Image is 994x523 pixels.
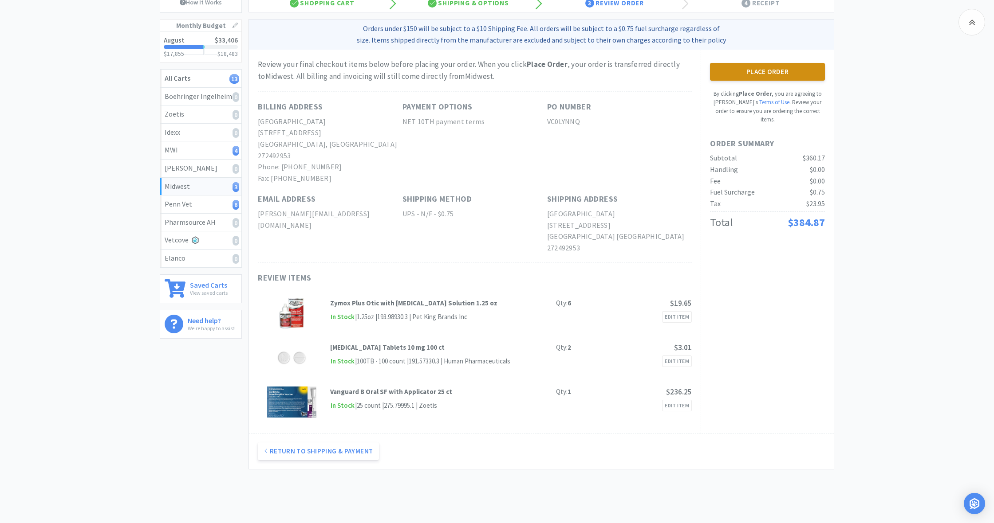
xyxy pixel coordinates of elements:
[160,124,241,142] a: Idexx0
[568,387,571,396] strong: 1
[165,181,237,192] div: Midwest
[160,105,241,124] a: Zoetis0
[233,146,239,156] i: 4
[160,214,241,232] a: Pharmsource AH0
[160,31,241,62] a: August$33,406$17,855$18,483
[258,442,379,460] button: Return to Shipping & Payment
[188,315,236,324] h6: Need help?
[759,98,789,106] a: Terms of Use
[267,386,316,418] img: e85cee6f75b94a0a90f9e2e49d749bb5_173858.jpeg
[402,101,473,113] h1: Payment Options
[258,208,402,231] h2: [PERSON_NAME][EMAIL_ADDRESS][DOMAIN_NAME]
[276,298,307,329] img: a26f99981d2844159c9c4c124b0dd1f2_112834.jpeg
[258,173,402,184] h2: Fax: [PHONE_NUMBER]
[160,70,241,88] a: All Carts13
[739,90,772,98] strong: Place Order
[258,193,316,206] h1: Email Address
[402,208,547,220] h2: UPS - N/F - $0.75
[165,127,237,138] div: Idexx
[165,109,237,120] div: Zoetis
[666,387,692,397] span: $236.25
[165,163,237,174] div: [PERSON_NAME]
[160,20,241,31] h1: Monthly Budget
[710,164,738,176] div: Handling
[710,198,721,210] div: Tax
[233,182,239,192] i: 3
[190,289,228,297] p: View saved carts
[662,311,692,323] a: Edit Item
[233,92,239,102] i: 0
[258,59,692,82] div: Review your final checkout items below before placing your order. When you click , your order is ...
[165,253,237,264] div: Elanco
[160,88,241,106] a: Boehringer Ingelheim0
[803,153,825,162] span: $360.17
[674,343,692,352] span: $3.01
[229,74,239,84] i: 13
[233,236,239,246] i: 0
[258,127,402,139] h2: [STREET_ADDRESS]
[165,199,237,210] div: Penn Vet
[160,178,241,196] a: Midwest3
[160,195,241,214] a: Penn Vet6
[810,165,825,174] span: $0.00
[233,254,239,264] i: 0
[662,355,692,367] a: Edit Item
[217,51,238,57] h3: $
[527,59,568,69] strong: Place Order
[547,101,592,113] h1: PO Number
[547,208,692,220] h2: [GEOGRAPHIC_DATA]
[355,312,374,321] span: | 1.25oz
[165,74,190,82] strong: All Carts
[547,116,692,128] h2: VC0LYNNQ
[258,101,323,113] h1: Billing Address
[402,193,472,206] h1: Shipping Method
[710,214,733,231] div: Total
[547,193,618,206] h1: Shipping Address
[568,299,571,307] strong: 6
[165,234,237,246] div: Vetcove
[258,139,402,161] h2: [GEOGRAPHIC_DATA], [GEOGRAPHIC_DATA] 272492953
[710,63,825,81] button: Place Order
[188,324,236,332] p: We're happy to assist!
[233,110,239,120] i: 0
[710,176,721,187] div: Fee
[160,231,241,250] a: Vetcove0
[964,493,985,514] div: Open Intercom Messenger
[406,356,510,367] div: | 191.57330.3 | Human Pharmaceuticals
[160,160,241,178] a: [PERSON_NAME]0
[276,342,307,373] img: 323978bde32c44718f7bfaafdddae710_121162.jpg
[165,144,237,156] div: MWI
[190,279,228,289] h6: Saved Carts
[330,343,445,351] strong: [MEDICAL_DATA] Tablets 10 mg 100 ct
[160,250,241,267] a: Elanco0
[670,298,692,308] span: $19.65
[810,187,825,196] span: $0.75
[233,128,239,138] i: 0
[233,218,239,228] i: 0
[788,215,825,229] span: $384.87
[547,220,692,231] h2: [STREET_ADDRESS]
[547,231,692,254] h2: [GEOGRAPHIC_DATA] [GEOGRAPHIC_DATA] 272492953
[221,50,238,58] span: 18,483
[330,356,355,367] span: In Stock
[710,152,737,164] div: Subtotal
[258,161,402,173] h2: Phone: [PHONE_NUMBER]
[233,200,239,210] i: 6
[568,343,571,351] strong: 2
[252,23,830,46] p: Orders under $150 will be subject to a $10 Shipping Fee. All orders will be subject to a $0.75 fu...
[330,400,355,411] span: In Stock
[662,400,692,411] a: Edit Item
[233,164,239,174] i: 0
[330,312,355,323] span: In Stock
[165,91,237,102] div: Boehringer Ingelheim
[374,312,467,322] div: | 193.98930.3 | Pet King Brands Inc
[806,199,825,208] span: $23.95
[710,137,825,150] h1: Order Summary
[355,357,406,365] span: | 100TB · 100 count
[164,50,184,58] span: $17,855
[556,298,571,308] div: Qty:
[355,401,381,410] span: | 25 count
[258,116,402,128] h2: [GEOGRAPHIC_DATA]
[160,274,242,303] a: Saved CartsView saved carts
[330,387,452,396] strong: Vanguard B Oral SF with Applicator 25 ct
